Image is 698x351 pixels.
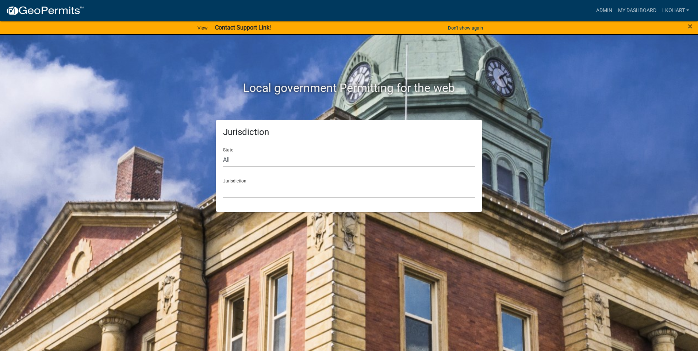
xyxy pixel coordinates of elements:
a: My Dashboard [615,4,659,18]
h2: Local government Permitting for the web [146,81,552,95]
a: lkohart [659,4,692,18]
strong: Contact Support Link! [215,24,271,31]
button: Don't show again [445,22,486,34]
button: Close [688,22,693,31]
h5: Jurisdiction [223,127,475,138]
a: View [195,22,211,34]
span: × [688,21,693,31]
a: Admin [593,4,615,18]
